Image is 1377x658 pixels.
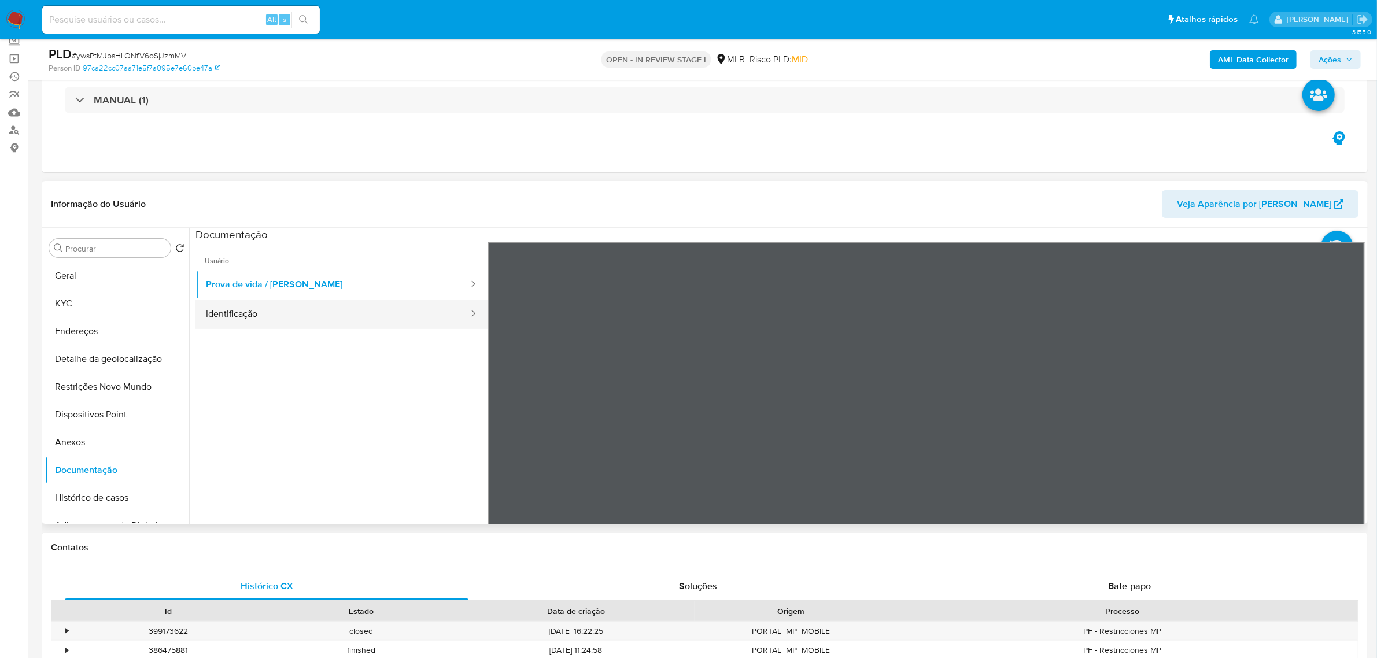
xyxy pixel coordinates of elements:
b: PLD [49,45,72,63]
button: Procurar [54,243,63,253]
div: [DATE] 16:22:25 [457,622,695,641]
button: Histórico de casos [45,484,189,512]
div: PF - Restricciones MP [887,622,1358,641]
div: Processo [895,605,1350,617]
div: • [65,645,68,656]
span: Risco PLD: [750,53,808,66]
button: Documentação [45,456,189,484]
span: Ações [1319,50,1341,69]
button: Dispositivos Point [45,401,189,428]
b: AML Data Collector [1218,50,1289,69]
div: 399173622 [72,622,264,641]
input: Pesquise usuários ou casos... [42,12,320,27]
button: Anexos [45,428,189,456]
button: Adiantamentos de Dinheiro [45,512,189,539]
a: Notificações [1249,14,1259,24]
button: Retornar ao pedido padrão [175,243,184,256]
button: Veja Aparência por [PERSON_NAME] [1162,190,1358,218]
button: Ações [1310,50,1361,69]
div: closed [264,622,457,641]
h1: Contatos [51,542,1358,553]
a: 97ca22cc07aa71e5f7a095e7e60be47a [83,63,220,73]
span: Alt [267,14,276,25]
span: Soluções [679,579,717,593]
h1: Informação do Usuário [51,198,146,210]
span: Bate-papo [1108,579,1151,593]
div: Id [80,605,256,617]
button: Detalhe da geolocalização [45,345,189,373]
span: MID [792,53,808,66]
button: Geral [45,262,189,290]
button: Restrições Novo Mundo [45,373,189,401]
div: MANUAL (1) [65,87,1345,113]
button: AML Data Collector [1210,50,1297,69]
button: search-icon [291,12,315,28]
div: Estado [272,605,449,617]
div: • [65,626,68,637]
p: emerson.gomes@mercadopago.com.br [1287,14,1352,25]
span: Atalhos rápidos [1176,13,1238,25]
div: Origem [703,605,879,617]
span: Veja Aparência por [PERSON_NAME] [1177,190,1331,218]
h3: MANUAL (1) [94,94,149,106]
div: PORTAL_MP_MOBILE [695,622,887,641]
span: Histórico CX [241,579,293,593]
button: Endereços [45,317,189,345]
button: KYC [45,290,189,317]
span: 3.155.0 [1352,27,1371,36]
span: s [283,14,286,25]
b: Person ID [49,63,80,73]
div: MLB [715,53,745,66]
a: Sair [1356,13,1368,25]
input: Procurar [65,243,166,254]
div: Data de criação [466,605,686,617]
span: # ywsPtMJpsHLONfV6oSjJzmMV [72,50,186,61]
p: OPEN - IN REVIEW STAGE I [601,51,711,68]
